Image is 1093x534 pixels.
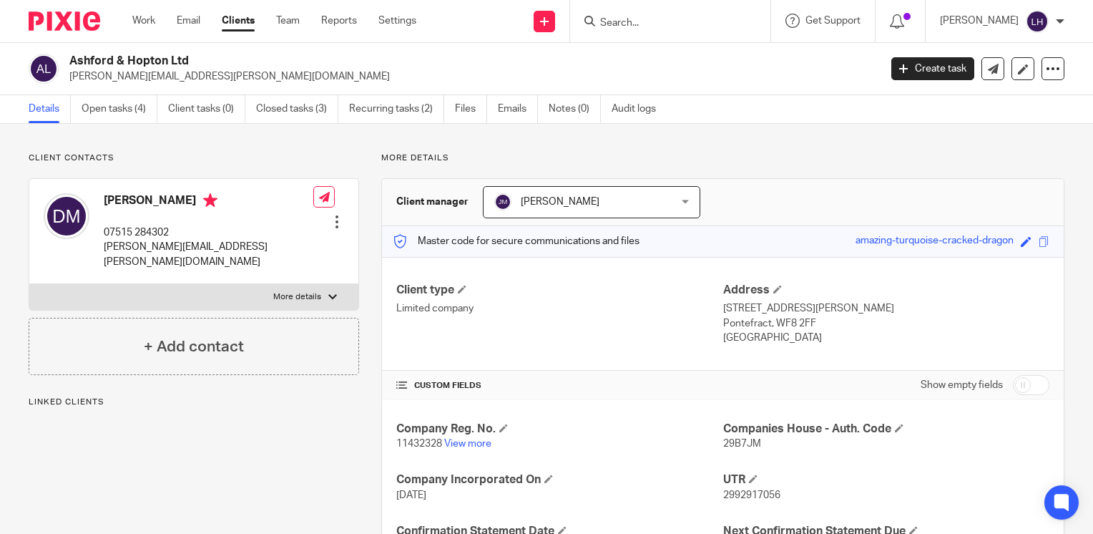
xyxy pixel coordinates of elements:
a: Recurring tasks (2) [349,95,444,123]
p: Master code for secure communications and files [393,234,639,248]
h4: CUSTOM FIELDS [396,380,722,392]
img: svg%3E [29,54,59,84]
label: Show empty fields [921,378,1003,392]
span: [DATE] [396,490,426,500]
a: Team [276,14,300,28]
a: View more [444,439,491,449]
h4: Company Reg. No. [396,422,722,437]
a: Reports [321,14,357,28]
a: Details [29,95,71,123]
h3: Client manager [396,195,469,209]
p: Limited company [396,301,722,316]
span: Get Support [805,16,861,26]
a: Client tasks (0) [168,95,245,123]
p: [GEOGRAPHIC_DATA] [723,331,1049,345]
img: svg%3E [494,193,511,210]
input: Search [599,17,727,30]
a: Notes (0) [549,95,601,123]
h4: Address [723,283,1049,298]
p: More details [381,152,1064,164]
p: [STREET_ADDRESS][PERSON_NAME] [723,301,1049,316]
h4: Client type [396,283,722,298]
p: [PERSON_NAME] [940,14,1019,28]
p: 07515 284302 [104,225,313,240]
p: Pontefract, WF8 2FF [723,316,1049,331]
h4: UTR [723,472,1049,487]
div: amazing-turquoise-cracked-dragon [856,233,1014,250]
a: Emails [498,95,538,123]
p: More details [273,291,321,303]
a: Settings [378,14,416,28]
img: svg%3E [1026,10,1049,33]
p: Linked clients [29,397,359,408]
img: svg%3E [44,193,89,239]
h2: Ashford & Hopton Ltd [69,54,710,69]
h4: Companies House - Auth. Code [723,422,1049,437]
p: Client contacts [29,152,359,164]
h4: Company Incorporated On [396,472,722,487]
a: Files [455,95,487,123]
span: 29B7JM [723,439,761,449]
h4: + Add contact [144,336,244,358]
h4: [PERSON_NAME] [104,193,313,211]
a: Audit logs [612,95,667,123]
img: Pixie [29,11,100,31]
a: Work [132,14,155,28]
span: [PERSON_NAME] [521,197,599,207]
a: Create task [891,57,974,80]
p: [PERSON_NAME][EMAIL_ADDRESS][PERSON_NAME][DOMAIN_NAME] [104,240,313,269]
p: [PERSON_NAME][EMAIL_ADDRESS][PERSON_NAME][DOMAIN_NAME] [69,69,870,84]
span: 2992917056 [723,490,780,500]
a: Clients [222,14,255,28]
a: Open tasks (4) [82,95,157,123]
span: 11432328 [396,439,442,449]
a: Email [177,14,200,28]
i: Primary [203,193,217,208]
a: Closed tasks (3) [256,95,338,123]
